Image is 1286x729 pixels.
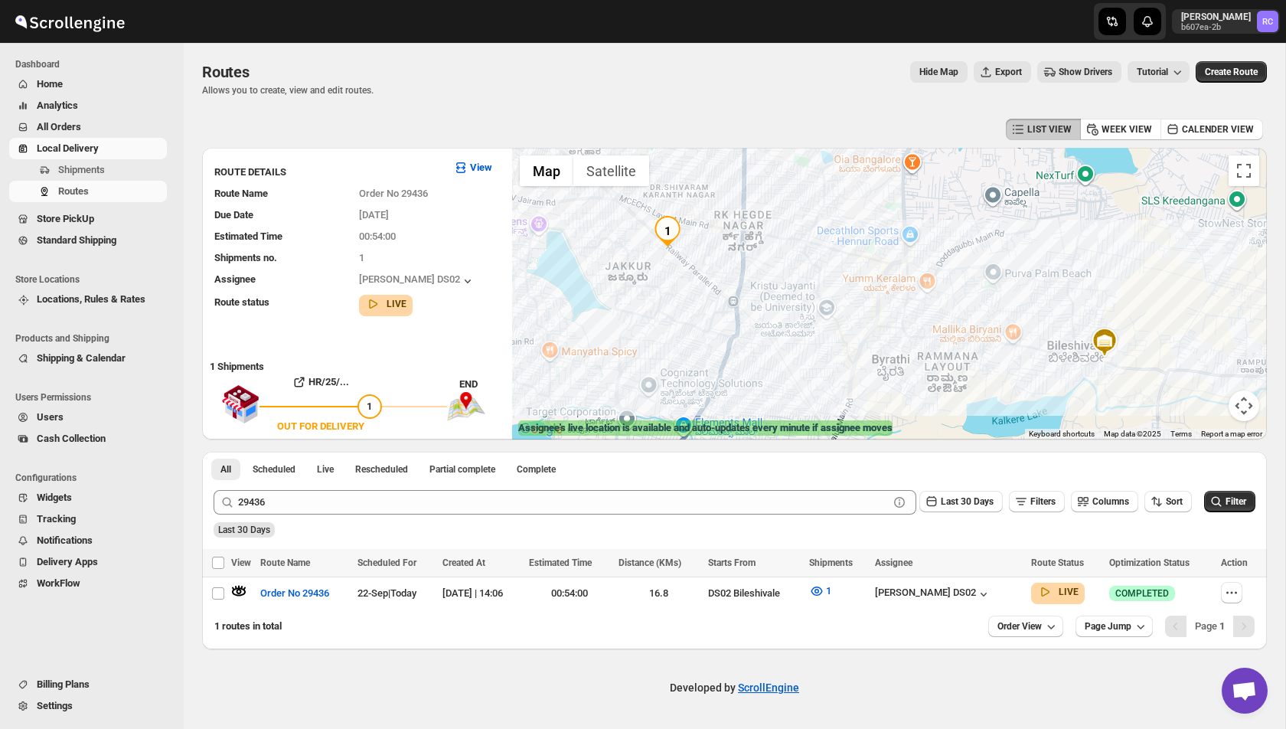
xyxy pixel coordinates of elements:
[1059,66,1112,78] span: Show Drivers
[941,496,994,507] span: Last 30 Days
[1071,491,1138,512] button: Columns
[12,2,127,41] img: ScrollEngine
[9,674,167,695] button: Billing Plans
[218,525,270,535] span: Last 30 Days
[9,95,167,116] button: Analytics
[919,491,1003,512] button: Last 30 Days
[529,586,609,601] div: 00:54:00
[1182,123,1254,136] span: CALENDER VIEW
[220,463,231,476] span: All
[517,463,556,476] span: Complete
[37,678,90,690] span: Billing Plans
[9,508,167,530] button: Tracking
[1229,155,1259,186] button: Toggle fullscreen view
[516,420,566,440] img: Google
[15,273,173,286] span: Store Locations
[1196,61,1267,83] button: Create Route
[214,273,256,285] span: Assignee
[875,587,991,602] div: [PERSON_NAME] DS02
[357,587,416,599] span: 22-Sep | Today
[9,289,167,310] button: Locations, Rules & Rates
[251,581,338,606] button: Order No 29436
[1166,496,1183,507] span: Sort
[919,66,958,78] span: Hide Map
[317,463,334,476] span: Live
[910,61,968,83] button: Map action label
[260,557,310,568] span: Route Name
[518,420,893,436] label: Assignee's live location is available and auto-updates every minute if assignee moves
[444,155,501,180] button: View
[9,695,167,717] button: Settings
[1144,491,1192,512] button: Sort
[652,216,683,247] div: 1
[37,121,81,132] span: All Orders
[253,463,295,476] span: Scheduled
[277,419,364,434] div: OUT FOR DELIVERY
[1006,119,1081,140] button: LIST VIEW
[1262,17,1273,27] text: RC
[516,420,566,440] a: Open this area in Google Maps (opens a new window)
[37,234,116,246] span: Standard Shipping
[359,252,364,263] span: 1
[708,557,756,568] span: Starts From
[308,376,349,387] b: HR/25/...
[988,616,1063,637] button: Order View
[359,230,396,242] span: 00:54:00
[708,586,800,601] div: DS02 Bileshivale
[214,188,268,199] span: Route Name
[359,273,475,289] button: [PERSON_NAME] DS02
[357,557,416,568] span: Scheduled For
[1221,557,1248,568] span: Action
[260,586,329,601] span: Order No 29436
[259,370,382,394] button: HR/25/...
[37,534,93,546] span: Notifications
[15,472,173,484] span: Configurations
[214,252,277,263] span: Shipments no.
[37,78,63,90] span: Home
[1104,430,1161,438] span: Map data ©2025
[1195,620,1225,632] span: Page
[231,557,251,568] span: View
[442,557,485,568] span: Created At
[37,577,80,589] span: WorkFlow
[619,557,681,568] span: Distance (KMs)
[214,209,253,221] span: Due Date
[365,296,406,312] button: LIVE
[974,61,1031,83] button: Export
[1165,616,1255,637] nav: Pagination
[37,293,145,305] span: Locations, Rules & Rates
[58,185,89,197] span: Routes
[387,299,406,309] b: LIVE
[37,213,94,224] span: Store PickUp
[202,353,264,372] b: 1 Shipments
[1181,11,1251,23] p: [PERSON_NAME]
[1037,584,1079,600] button: LIVE
[1226,496,1246,507] span: Filter
[447,392,485,421] img: trip_end.png
[9,573,167,594] button: WorkFlow
[15,58,173,70] span: Dashboard
[1075,616,1153,637] button: Page Jump
[1201,430,1262,438] a: Report a map error
[1181,23,1251,32] p: b607ea-2b
[1115,587,1169,600] span: COMPLETED
[211,459,240,480] button: All routes
[1160,119,1263,140] button: CALENDER VIEW
[37,556,98,567] span: Delivery Apps
[9,348,167,369] button: Shipping & Calendar
[238,490,889,515] input: Press enter after typing | Search Eg. Order No 29436
[1059,587,1079,597] b: LIVE
[619,586,699,601] div: 16.8
[355,463,408,476] span: Rescheduled
[58,164,105,175] span: Shipments
[367,400,372,412] span: 1
[37,433,106,444] span: Cash Collection
[1080,119,1161,140] button: WEEK VIEW
[1009,491,1065,512] button: Filters
[37,100,78,111] span: Analytics
[1128,61,1190,83] button: Tutorial
[1031,557,1084,568] span: Route Status
[37,142,99,154] span: Local Delivery
[1137,67,1168,77] span: Tutorial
